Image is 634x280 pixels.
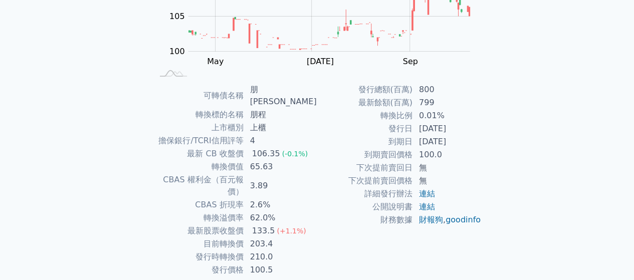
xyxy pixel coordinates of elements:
[153,108,244,121] td: 轉換標的名稱
[317,83,413,96] td: 發行總額(百萬)
[153,160,244,173] td: 轉換價值
[413,213,482,226] td: ,
[250,148,282,160] div: 106.35
[413,83,482,96] td: 800
[244,160,317,173] td: 65.63
[413,174,482,187] td: 無
[413,122,482,135] td: [DATE]
[244,108,317,121] td: 朋程
[207,57,224,66] tspan: May
[317,161,413,174] td: 下次提前賣回日
[153,250,244,263] td: 發行時轉換價
[244,134,317,147] td: 4
[317,174,413,187] td: 下次提前賣回價格
[317,200,413,213] td: 公開說明書
[413,135,482,148] td: [DATE]
[244,121,317,134] td: 上櫃
[317,213,413,226] td: 財務數據
[317,109,413,122] td: 轉換比例
[244,250,317,263] td: 210.0
[413,148,482,161] td: 100.0
[153,237,244,250] td: 目前轉換價
[244,237,317,250] td: 203.4
[317,122,413,135] td: 發行日
[244,83,317,108] td: 朋[PERSON_NAME]
[307,57,334,66] tspan: [DATE]
[317,96,413,109] td: 最新餘額(百萬)
[153,147,244,160] td: 最新 CB 收盤價
[419,215,443,224] a: 財報狗
[419,202,435,211] a: 連結
[153,134,244,147] td: 擔保銀行/TCRI信用評等
[250,225,277,237] div: 133.5
[282,150,308,158] span: (-0.1%)
[153,224,244,237] td: 最新股票收盤價
[153,263,244,276] td: 發行價格
[153,121,244,134] td: 上市櫃別
[419,189,435,198] a: 連結
[153,173,244,198] td: CBAS 權利金（百元報價）
[169,47,185,56] tspan: 100
[169,12,185,21] tspan: 105
[153,211,244,224] td: 轉換溢價率
[413,109,482,122] td: 0.01%
[244,211,317,224] td: 62.0%
[317,148,413,161] td: 到期賣回價格
[153,198,244,211] td: CBAS 折現率
[413,96,482,109] td: 799
[317,187,413,200] td: 詳細發行辦法
[446,215,481,224] a: goodinfo
[244,173,317,198] td: 3.89
[317,135,413,148] td: 到期日
[153,83,244,108] td: 可轉債名稱
[413,161,482,174] td: 無
[244,263,317,276] td: 100.5
[402,57,417,66] tspan: Sep
[277,227,306,235] span: (+1.1%)
[244,198,317,211] td: 2.6%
